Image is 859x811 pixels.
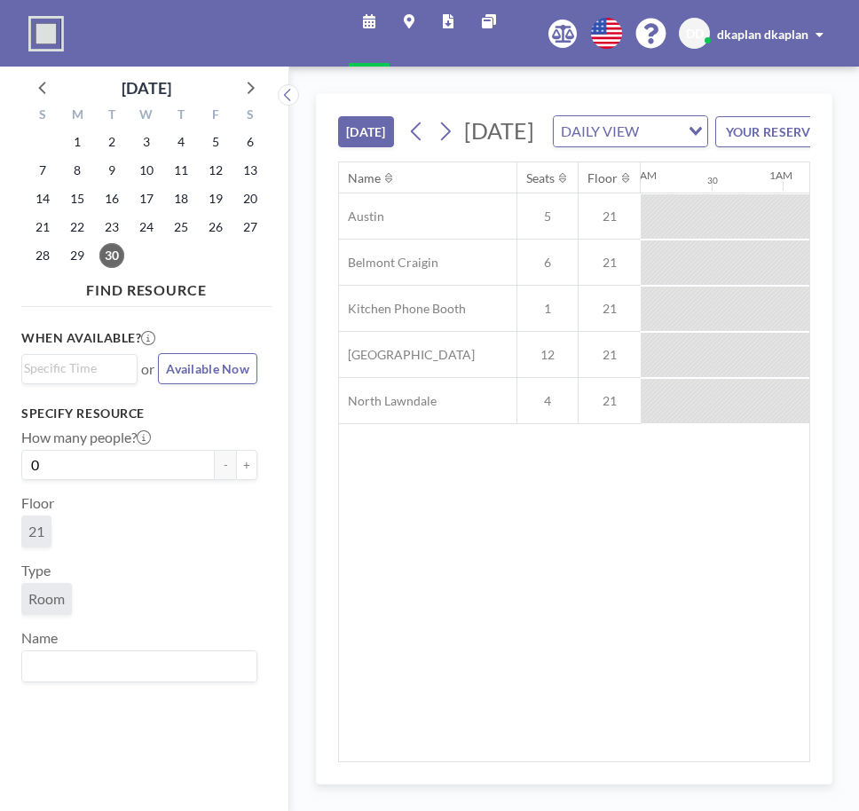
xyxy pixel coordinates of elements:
span: Wednesday, September 10, 2025 [134,158,159,183]
span: Tuesday, September 30, 2025 [99,243,124,268]
div: S [26,105,60,128]
span: [GEOGRAPHIC_DATA] [339,347,475,363]
span: Wednesday, September 17, 2025 [134,186,159,211]
span: Thursday, September 25, 2025 [169,215,193,240]
span: Monday, September 22, 2025 [65,215,90,240]
div: Name [348,170,381,186]
input: Search for option [24,358,127,378]
span: Monday, September 29, 2025 [65,243,90,268]
span: 12 [517,347,578,363]
img: organization-logo [28,16,64,51]
span: 5 [517,209,578,224]
span: 21 [579,393,641,409]
span: Sunday, September 21, 2025 [30,215,55,240]
span: Kitchen Phone Booth [339,301,466,317]
div: [DATE] [122,75,171,100]
span: Tuesday, September 23, 2025 [99,215,124,240]
span: DAILY VIEW [557,120,642,143]
span: dkaplan dkaplan [717,27,808,42]
span: Saturday, September 27, 2025 [238,215,263,240]
div: W [130,105,164,128]
button: [DATE] [338,116,394,147]
span: Tuesday, September 16, 2025 [99,186,124,211]
span: 21 [579,255,641,271]
span: Friday, September 19, 2025 [203,186,228,211]
span: Thursday, September 18, 2025 [169,186,193,211]
span: Saturday, September 13, 2025 [238,158,263,183]
span: Thursday, September 4, 2025 [169,130,193,154]
span: Friday, September 12, 2025 [203,158,228,183]
div: 1AM [769,169,792,182]
div: Search for option [554,116,707,146]
button: - [215,450,236,480]
div: Seats [526,170,555,186]
label: Floor [21,494,54,512]
span: Thursday, September 11, 2025 [169,158,193,183]
span: Sunday, September 28, 2025 [30,243,55,268]
div: T [95,105,130,128]
div: 30 [707,175,718,186]
span: Wednesday, September 24, 2025 [134,215,159,240]
span: Saturday, September 6, 2025 [238,130,263,154]
span: 21 [28,523,44,539]
span: North Lawndale [339,393,437,409]
button: Available Now [158,353,257,384]
input: Search for option [644,120,678,143]
span: or [141,360,154,378]
h3: Specify resource [21,405,257,421]
span: Monday, September 8, 2025 [65,158,90,183]
label: Name [21,629,58,647]
label: How many people? [21,429,151,446]
span: 4 [517,393,578,409]
span: Room [28,590,65,607]
div: T [163,105,198,128]
span: [DATE] [464,117,534,144]
span: Tuesday, September 9, 2025 [99,158,124,183]
input: Search for option [24,655,247,678]
span: Monday, September 1, 2025 [65,130,90,154]
div: S [232,105,267,128]
div: M [60,105,95,128]
span: Austin [339,209,384,224]
span: Belmont Craigin [339,255,438,271]
div: Search for option [22,651,256,681]
label: Type [21,562,51,579]
span: Sunday, September 14, 2025 [30,186,55,211]
span: Available Now [166,361,249,376]
span: Sunday, September 7, 2025 [30,158,55,183]
span: DD [686,26,704,42]
div: Search for option [22,355,137,382]
span: Tuesday, September 2, 2025 [99,130,124,154]
span: 1 [517,301,578,317]
span: Friday, September 5, 2025 [203,130,228,154]
span: 6 [517,255,578,271]
span: Monday, September 15, 2025 [65,186,90,211]
span: Saturday, September 20, 2025 [238,186,263,211]
div: F [198,105,232,128]
div: Floor [587,170,618,186]
span: 21 [579,301,641,317]
span: 21 [579,209,641,224]
div: 12AM [627,169,657,182]
span: Wednesday, September 3, 2025 [134,130,159,154]
h4: FIND RESOURCE [21,274,272,299]
button: + [236,450,257,480]
span: Friday, September 26, 2025 [203,215,228,240]
span: 21 [579,347,641,363]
